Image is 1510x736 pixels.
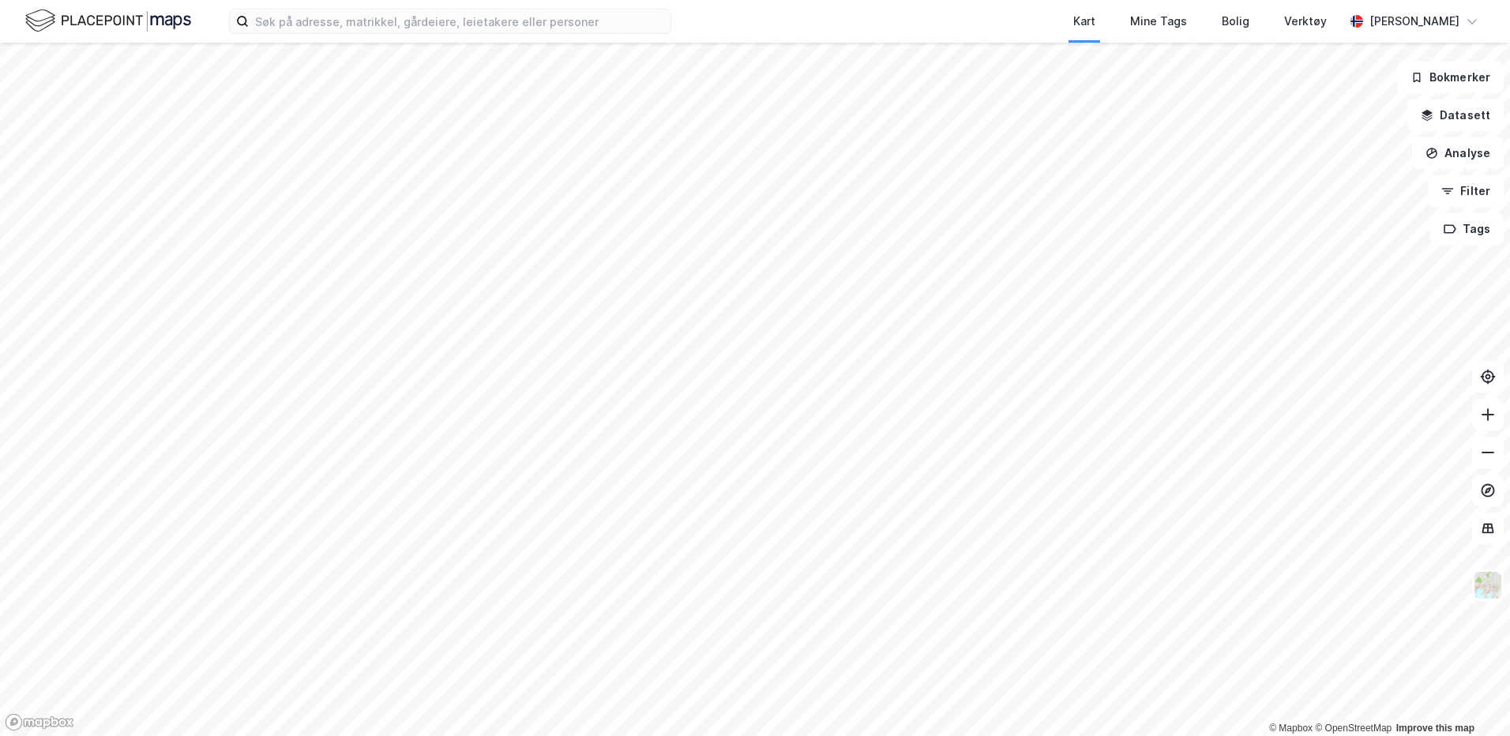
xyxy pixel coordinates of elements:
div: Verktøy [1284,12,1327,31]
iframe: Chat Widget [1431,660,1510,736]
div: Kart [1073,12,1095,31]
input: Søk på adresse, matrikkel, gårdeiere, leietakere eller personer [249,9,670,33]
div: Mine Tags [1130,12,1187,31]
img: logo.f888ab2527a4732fd821a326f86c7f29.svg [25,7,191,35]
div: [PERSON_NAME] [1369,12,1459,31]
div: Kontrollprogram for chat [1431,660,1510,736]
div: Bolig [1222,12,1249,31]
